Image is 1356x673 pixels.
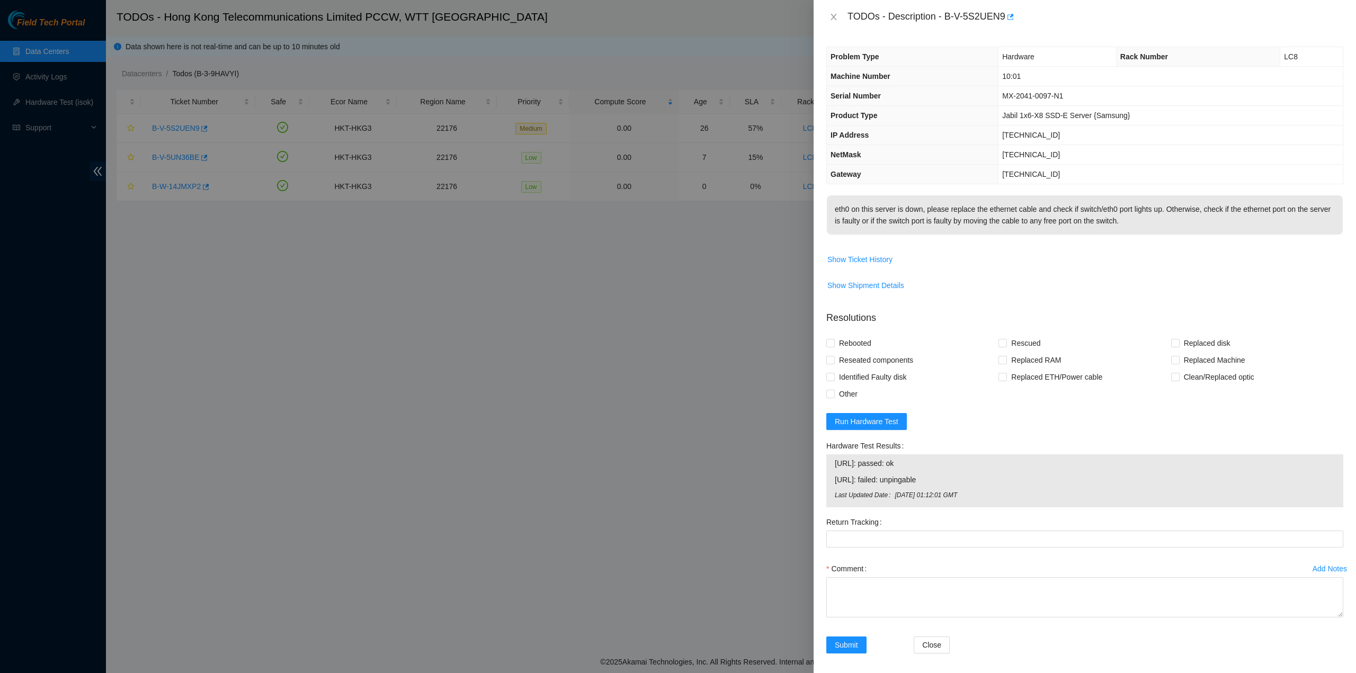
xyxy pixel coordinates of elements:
button: Add Notes [1312,560,1348,577]
span: Machine Number [831,72,890,80]
span: MX-2041-0097-N1 [1002,92,1063,100]
span: [TECHNICAL_ID] [1002,131,1060,139]
span: Run Hardware Test [835,416,898,427]
div: Add Notes [1313,565,1347,572]
span: Other [835,385,862,402]
span: [DATE] 01:12:01 GMT [895,490,1335,500]
span: Clean/Replaced optic [1180,369,1259,385]
button: Close [826,12,841,22]
span: 10:01 [1002,72,1021,80]
span: close [829,13,838,21]
span: Replaced RAM [1007,352,1065,369]
span: Replaced disk [1180,335,1235,352]
span: Hardware [1002,52,1034,61]
span: Replaced ETH/Power cable [1007,369,1107,385]
span: Close [922,639,941,651]
span: Rescued [1007,335,1045,352]
span: Show Shipment Details [827,280,904,291]
input: Return Tracking [826,531,1343,548]
label: Comment [826,560,871,577]
span: Last Updated Date [835,490,895,500]
span: Jabil 1x6-X8 SSD-E Server {Samsung} [1002,111,1130,120]
button: Close [914,636,950,653]
button: Run Hardware Test [826,413,907,430]
span: Identified Faulty disk [835,369,911,385]
label: Hardware Test Results [826,437,908,454]
span: Gateway [831,170,861,178]
span: Show Ticket History [827,254,893,265]
span: [TECHNICAL_ID] [1002,150,1060,159]
button: Show Ticket History [827,251,893,268]
span: Problem Type [831,52,879,61]
span: IP Address [831,131,869,139]
button: Show Shipment Details [827,277,905,294]
button: Submit [826,636,867,653]
span: Rebooted [835,335,876,352]
span: Rack Number [1120,52,1168,61]
span: [TECHNICAL_ID] [1002,170,1060,178]
p: eth0 on this server is down, please replace the ethernet cable and check if switch/eth0 port ligh... [827,195,1343,235]
label: Return Tracking [826,514,886,531]
span: NetMask [831,150,861,159]
div: TODOs - Description - B-V-5S2UEN9 [847,8,1343,25]
span: [URL]: failed: unpingable [835,474,1335,486]
textarea: Comment [826,577,1343,617]
span: Replaced Machine [1180,352,1250,369]
span: Product Type [831,111,877,120]
span: LC8 [1284,52,1298,61]
span: Submit [835,639,858,651]
span: Serial Number [831,92,881,100]
span: [URL]: passed: ok [835,457,1335,469]
p: Resolutions [826,302,1343,325]
span: Reseated components [835,352,917,369]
